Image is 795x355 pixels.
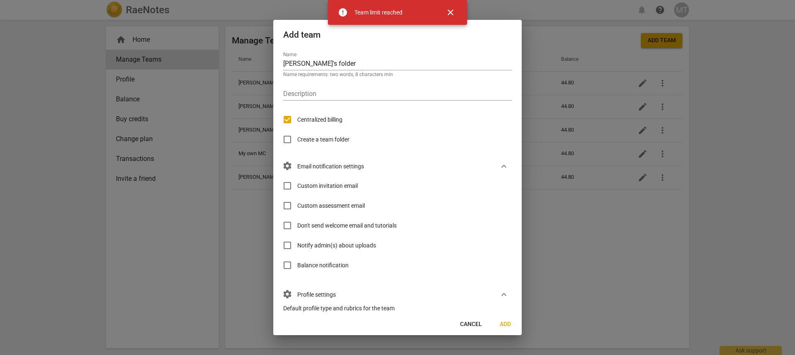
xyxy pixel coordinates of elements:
button: Show more [498,160,510,173]
button: Add [492,317,518,332]
span: Profile settings [283,290,336,299]
span: Balance notification [297,261,349,270]
span: Don't send welcome email and tutorials [297,221,397,230]
span: Add [499,320,512,329]
span: Centralized billing [297,115,342,124]
button: Show more [498,288,510,301]
p: Name requirements: two words, 8 characters min [283,72,512,77]
span: expand_more [499,290,509,300]
span: Create a team folder [297,135,349,144]
span: Custom assessment email [297,201,365,210]
span: Cancel [460,320,482,329]
h2: Add team [283,30,512,40]
button: Cancel [453,317,489,332]
p: Default profile type and rubrics for the team [283,304,505,313]
div: Team limit reached [354,8,402,17]
span: error [338,7,348,17]
span: settings [282,289,292,299]
span: Email notification settings [283,162,364,171]
div: Account type [283,313,505,336]
span: Custom invitation email [297,182,358,190]
span: expand_more [499,161,509,171]
span: Notify admin(s) about uploads [297,241,376,250]
label: Name [283,52,296,57]
button: Close [441,2,460,22]
span: close [446,7,455,17]
span: settings [282,161,292,171]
